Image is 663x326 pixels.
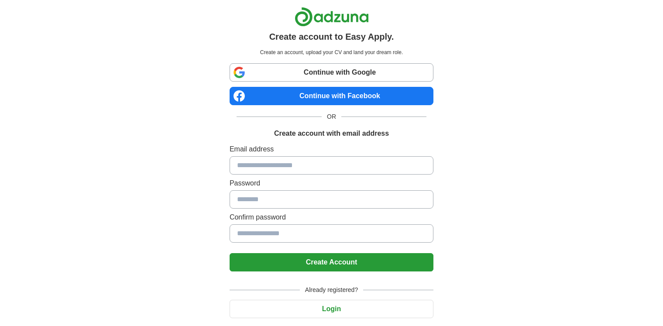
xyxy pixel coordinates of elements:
[230,253,433,271] button: Create Account
[230,305,433,312] a: Login
[230,178,433,189] label: Password
[230,300,433,318] button: Login
[274,128,389,139] h1: Create account with email address
[231,48,432,56] p: Create an account, upload your CV and land your dream role.
[230,63,433,82] a: Continue with Google
[269,30,394,43] h1: Create account to Easy Apply.
[230,144,433,154] label: Email address
[295,7,369,27] img: Adzuna logo
[300,285,363,295] span: Already registered?
[230,87,433,105] a: Continue with Facebook
[230,212,433,223] label: Confirm password
[322,112,341,121] span: OR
